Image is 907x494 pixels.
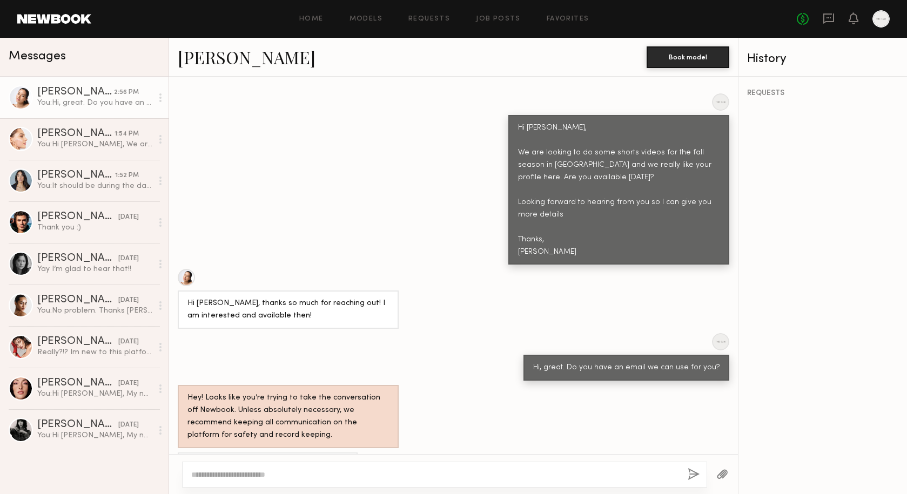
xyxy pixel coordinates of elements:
div: [PERSON_NAME] [37,378,118,389]
div: Hi [PERSON_NAME], We are looking to do some shorts videos for the fall season in [GEOGRAPHIC_DATA... [518,122,720,258]
div: [DATE] [118,420,139,430]
div: You: Hi [PERSON_NAME], We are looking to do some shorts videos for the fall season in [GEOGRAPHIC... [37,139,152,150]
div: You: No problem. Thanks [PERSON_NAME]. [37,306,152,316]
div: [PERSON_NAME] [37,128,115,139]
div: History [747,53,898,65]
a: [PERSON_NAME] [178,45,315,69]
a: Home [299,16,324,23]
div: [PERSON_NAME] [37,87,114,98]
div: [PERSON_NAME] [37,336,118,347]
div: [DATE] [118,295,139,306]
a: Book model [647,52,729,61]
div: Really?!? Im new to this platform… I have no idea where this rate is, I will try to find it! Than... [37,347,152,357]
a: Favorites [547,16,589,23]
span: Messages [9,50,66,63]
div: [DATE] [118,254,139,264]
div: [PERSON_NAME] [37,419,118,430]
div: 1:54 PM [115,129,139,139]
div: 1:52 PM [115,171,139,181]
div: [PERSON_NAME] [37,253,118,264]
div: [PERSON_NAME] [37,170,115,181]
a: Models [350,16,382,23]
div: Hi [PERSON_NAME], thanks so much for reaching out! I am interested and available then! [187,297,389,322]
a: Requests [408,16,450,23]
div: You: Hi, great. Do you have an email we can use for you? [37,98,152,108]
div: [PERSON_NAME] [37,212,118,222]
button: Book model [647,46,729,68]
div: [DATE] [118,212,139,222]
div: 2:56 PM [114,87,139,98]
div: Hey! Looks like you’re trying to take the conversation off Newbook. Unless absolutely necessary, ... [187,392,389,442]
div: REQUESTS [747,90,898,97]
div: Thank you :) [37,222,152,233]
div: Hi, great. Do you have an email we can use for you? [533,362,720,374]
a: Job Posts [476,16,521,23]
div: [DATE] [118,378,139,389]
div: You: It should be during the day for about 6 hours. Do you have an email I can send you info to? [37,181,152,191]
div: You: Hi [PERSON_NAME], My name is [PERSON_NAME], and I'm the Creative Director at "The Sum". We a... [37,389,152,399]
div: [DATE] [118,337,139,347]
div: Yay I’m glad to hear that!! [37,264,152,274]
div: [PERSON_NAME] [37,295,118,306]
div: You: Hi [PERSON_NAME], My name is [PERSON_NAME], and I'm the Creative Director at "The Sum". We a... [37,430,152,441]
